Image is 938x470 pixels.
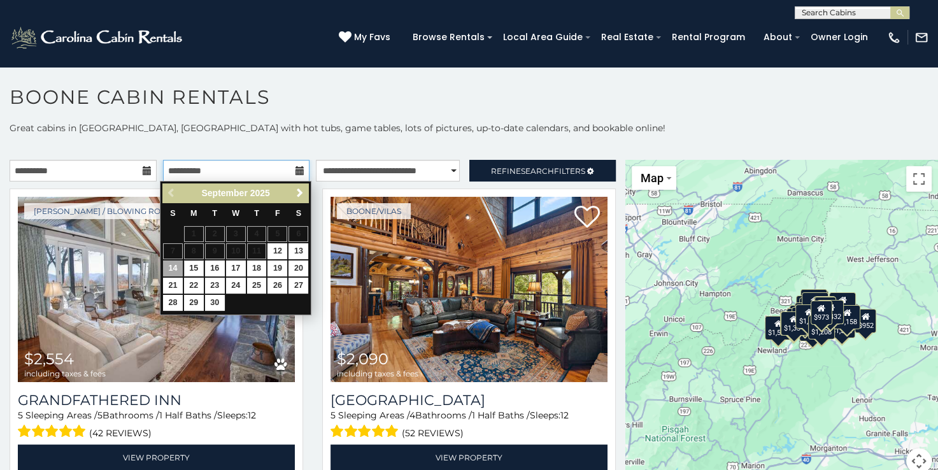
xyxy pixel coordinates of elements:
[295,188,305,198] span: Next
[247,278,267,294] a: 25
[170,209,175,218] span: Sunday
[292,185,308,201] a: Next
[497,27,589,47] a: Local Area Guide
[205,278,225,294] a: 23
[18,197,295,382] a: Grandfathered Inn $2,554 including taxes & fees
[232,209,239,218] span: Wednesday
[595,27,660,47] a: Real Estate
[267,260,287,276] a: 19
[780,311,807,335] div: $1,334
[330,409,608,441] div: Sleeping Areas / Bathrooms / Sleeps:
[163,295,183,311] a: 28
[765,316,792,340] div: $1,575
[267,243,287,259] a: 12
[190,209,197,218] span: Monday
[799,317,825,341] div: $1,404
[632,166,676,190] button: Change map style
[184,260,204,276] a: 15
[97,409,103,421] span: 5
[814,296,835,320] div: $952
[184,295,204,311] a: 29
[330,392,608,409] h3: Diamond Creek Lodge
[184,278,204,294] a: 22
[828,313,855,338] div: $1,592
[354,31,390,44] span: My Favs
[409,409,415,421] span: 4
[337,350,388,368] span: $2,090
[814,296,835,320] div: $996
[330,409,336,421] span: 5
[288,278,308,294] a: 27
[665,27,751,47] a: Rental Program
[18,197,295,382] img: Grandfathered Inn
[248,409,256,421] span: 12
[163,260,183,276] a: 14
[205,295,225,311] a: 30
[254,209,259,218] span: Thursday
[226,278,246,294] a: 24
[521,166,554,176] span: Search
[288,260,308,276] a: 20
[24,369,106,378] span: including taxes & fees
[250,188,270,198] span: 2025
[275,209,280,218] span: Friday
[339,31,394,45] a: My Favs
[18,409,23,421] span: 5
[469,160,616,182] a: RefineSearchFilters
[491,166,585,176] span: Refine Filters
[829,292,856,316] div: $1,318
[402,425,464,441] span: (52 reviews)
[817,300,844,324] div: $1,432
[296,209,301,218] span: Saturday
[800,288,827,313] div: $2,459
[24,203,271,219] a: [PERSON_NAME] / Blowing Rock, [GEOGRAPHIC_DATA]
[804,27,874,47] a: Owner Login
[330,197,608,382] img: Diamond Creek Lodge
[226,260,246,276] a: 17
[288,243,308,259] a: 13
[801,292,828,317] div: $1,197
[163,278,183,294] a: 21
[641,171,664,185] span: Map
[795,304,822,328] div: $1,064
[406,27,491,47] a: Browse Rentals
[201,188,247,198] span: September
[906,166,932,192] button: Toggle fullscreen view
[159,409,217,421] span: 1 Half Baths /
[24,350,74,368] span: $2,554
[808,315,835,339] div: $1,208
[267,278,287,294] a: 26
[914,31,928,45] img: mail-regular-white.png
[330,197,608,382] a: Diamond Creek Lodge $2,090 including taxes & fees
[330,392,608,409] a: [GEOGRAPHIC_DATA]
[212,209,217,218] span: Tuesday
[810,300,832,324] div: $973
[18,409,295,441] div: Sleeping Areas / Bathrooms / Sleeps:
[337,369,418,378] span: including taxes & fees
[887,31,901,45] img: phone-regular-white.png
[337,203,411,219] a: Boone/Vilas
[472,409,530,421] span: 1 Half Baths /
[757,27,799,47] a: About
[18,392,295,409] a: Grandfathered Inn
[855,309,876,333] div: $952
[10,25,186,50] img: White-1-2.png
[833,304,860,329] div: $1,158
[574,204,600,231] a: Add to favorites
[247,260,267,276] a: 18
[560,409,569,421] span: 12
[89,425,152,441] span: (42 reviews)
[205,260,225,276] a: 16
